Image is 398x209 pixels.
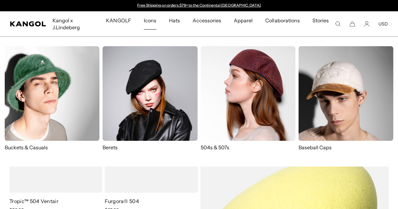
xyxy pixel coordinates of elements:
[134,3,264,8] div: 1 of 2
[378,21,388,27] button: USD
[364,21,370,27] a: Account
[134,3,264,8] div: Announcement
[169,11,180,30] span: Hats
[299,46,393,157] a: Baseball Caps
[265,11,300,30] span: Collaborations
[106,11,131,30] span: KANGOLF
[335,21,341,27] summary: Search here
[186,11,227,30] a: Accessories
[201,144,295,151] p: 504s & 507s
[137,11,163,30] a: Icons
[259,11,306,30] a: Collaborations
[163,11,186,30] a: Hats
[306,11,335,36] a: Stories
[9,198,59,204] a: Tropic™ 504 Ventair
[227,11,259,30] a: Apparel
[234,11,253,30] span: Apparel
[46,11,100,36] a: Kangol x J.Lindeberg
[137,3,261,8] a: Free Shipping on orders $79+ to the Continental [GEOGRAPHIC_DATA]
[201,46,295,151] a: 504s & 507s
[193,11,221,30] span: Accessories
[5,46,99,151] a: Buckets & Casuals
[100,11,137,30] a: KANGOLF
[53,11,93,36] span: Kangol x J.Lindeberg
[10,21,46,26] a: Kangol
[312,11,329,36] span: Stories
[105,198,139,204] a: Furgora® 504
[103,46,197,151] a: Berets
[134,3,264,8] slideshow-component: Announcement bar
[103,144,197,151] p: Berets
[5,144,99,151] p: Buckets & Casuals
[350,21,355,27] button: Cart
[299,144,393,151] p: Baseball Caps
[144,11,156,30] span: Icons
